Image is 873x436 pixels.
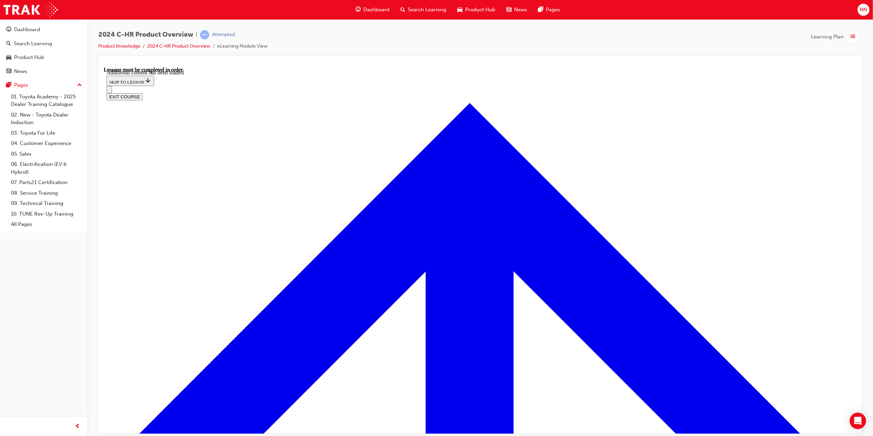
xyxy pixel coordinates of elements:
a: 08. Service Training [8,188,85,198]
img: Trak [3,2,58,17]
span: Learning Plan [811,33,844,41]
a: 06. Electrification (EV & Hybrid) [8,159,85,177]
span: 2024 C-HR Product Overview [98,31,193,39]
a: Dashboard [3,23,85,36]
a: Search Learning [3,37,85,50]
span: car-icon [457,5,462,14]
span: guage-icon [6,27,11,33]
div: Search Learning [14,40,52,48]
a: Product Hub [3,51,85,64]
a: car-iconProduct Hub [452,3,501,17]
button: Pages [3,79,85,92]
a: 07. Parts21 Certification [8,177,85,188]
span: Dashboard [363,6,389,14]
span: news-icon [506,5,511,14]
div: Additional content has been loaded [3,3,750,9]
a: All Pages [8,219,85,230]
span: | [196,31,197,39]
span: pages-icon [538,5,543,14]
span: list-icon [850,33,856,41]
span: Product Hub [465,6,495,14]
a: 02. New - Toyota Dealer Induction [8,110,85,128]
button: Open navigation menu [3,19,8,26]
span: News [514,6,527,14]
a: news-iconNews [501,3,533,17]
a: search-iconSearch Learning [395,3,452,17]
div: Product Hub [14,53,44,61]
a: News [3,65,85,78]
a: 03. Toyota For Life [8,128,85,138]
a: 04. Customer Experience [8,138,85,149]
button: Learning Plan [811,30,862,43]
li: eLearning Module View [217,43,267,50]
span: pages-icon [6,82,11,88]
button: NN [858,4,870,16]
span: Search Learning [408,6,446,14]
a: Product Knowledge [98,43,140,49]
a: pages-iconPages [533,3,565,17]
a: 05. Sales [8,149,85,159]
a: guage-iconDashboard [350,3,395,17]
span: SKIP TO LESSON [5,13,48,18]
div: News [14,68,27,75]
span: learningRecordVerb_ATTEMPT-icon [200,30,209,39]
button: SKIP TO LESSON [3,9,50,19]
a: 10. TUNE Rev-Up Training [8,209,85,219]
div: Attempted [212,32,235,38]
span: car-icon [6,54,11,61]
a: 09. Technical Training [8,198,85,209]
div: Open Intercom Messenger [850,413,866,429]
span: guage-icon [356,5,361,14]
button: DashboardSearch LearningProduct HubNews [3,22,85,79]
div: Pages [14,81,28,89]
button: EXIT COURSE [3,26,39,34]
span: prev-icon [75,422,80,431]
span: up-icon [77,81,82,90]
span: Pages [546,6,560,14]
div: Dashboard [14,26,40,34]
span: news-icon [6,69,11,75]
span: NN [860,6,867,14]
span: search-icon [6,41,11,47]
a: 01. Toyota Academy - 2025 Dealer Training Catalogue [8,92,85,110]
a: 2024 C-HR Product Overview [147,43,210,49]
nav: Navigation menu [3,19,750,34]
span: search-icon [400,5,405,14]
